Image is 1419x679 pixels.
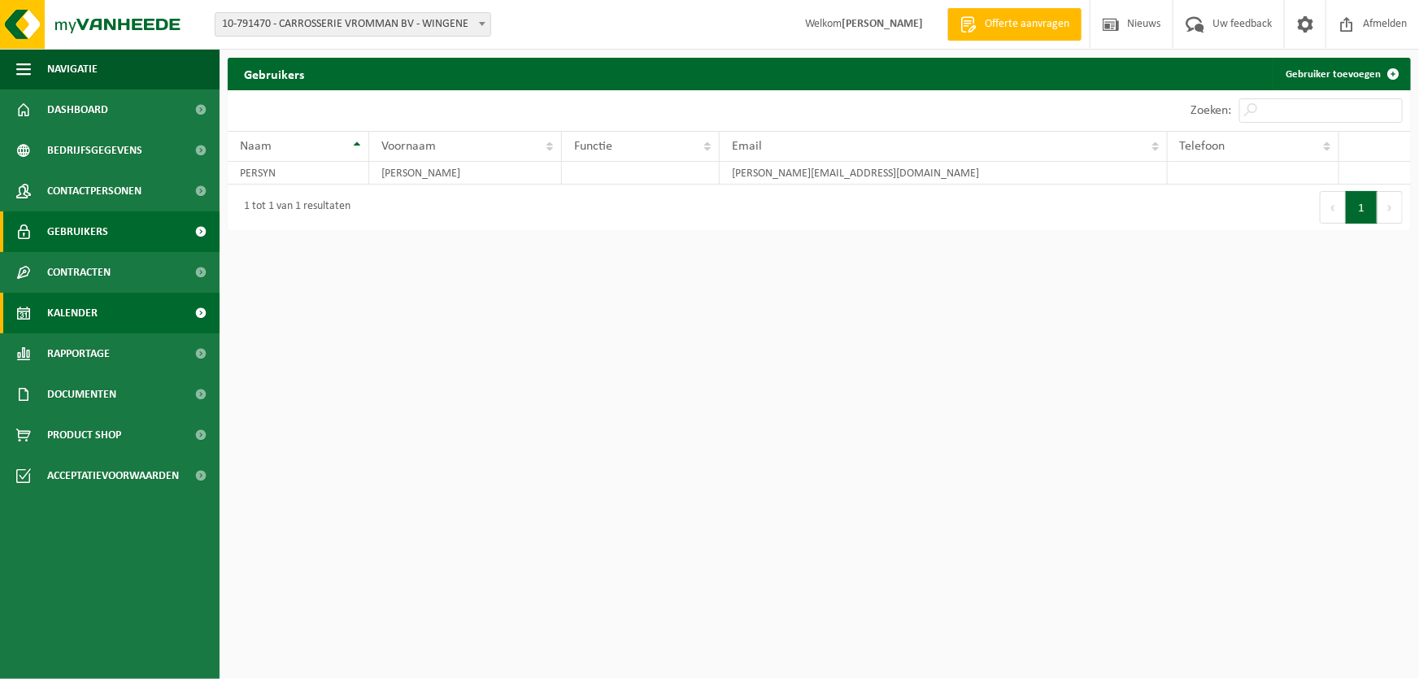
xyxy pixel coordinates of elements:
td: PERSYN [228,162,369,185]
a: Gebruiker toevoegen [1273,58,1409,90]
span: Product Shop [47,415,121,455]
span: 10-791470 - CARROSSERIE VROMMAN BV - WINGENE [215,12,491,37]
span: Contracten [47,252,111,293]
a: Offerte aanvragen [947,8,1082,41]
button: 1 [1346,191,1378,224]
span: Navigatie [47,49,98,89]
span: Telefoon [1180,140,1225,153]
span: 10-791470 - CARROSSERIE VROMMAN BV - WINGENE [215,13,490,36]
span: Offerte aanvragen [981,16,1073,33]
strong: [PERSON_NAME] [842,18,923,30]
div: 1 tot 1 van 1 resultaten [236,193,350,222]
span: Documenten [47,374,116,415]
span: Gebruikers [47,211,108,252]
td: [PERSON_NAME][EMAIL_ADDRESS][DOMAIN_NAME] [720,162,1168,185]
span: Kalender [47,293,98,333]
label: Zoeken: [1190,105,1231,118]
span: Functie [574,140,612,153]
span: Acceptatievoorwaarden [47,455,179,496]
span: Rapportage [47,333,110,374]
button: Next [1378,191,1403,224]
span: Email [732,140,762,153]
td: [PERSON_NAME] [369,162,562,185]
span: Naam [240,140,272,153]
span: Dashboard [47,89,108,130]
h2: Gebruikers [228,58,320,89]
span: Voornaam [381,140,436,153]
span: Bedrijfsgegevens [47,130,142,171]
span: Contactpersonen [47,171,141,211]
button: Previous [1320,191,1346,224]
